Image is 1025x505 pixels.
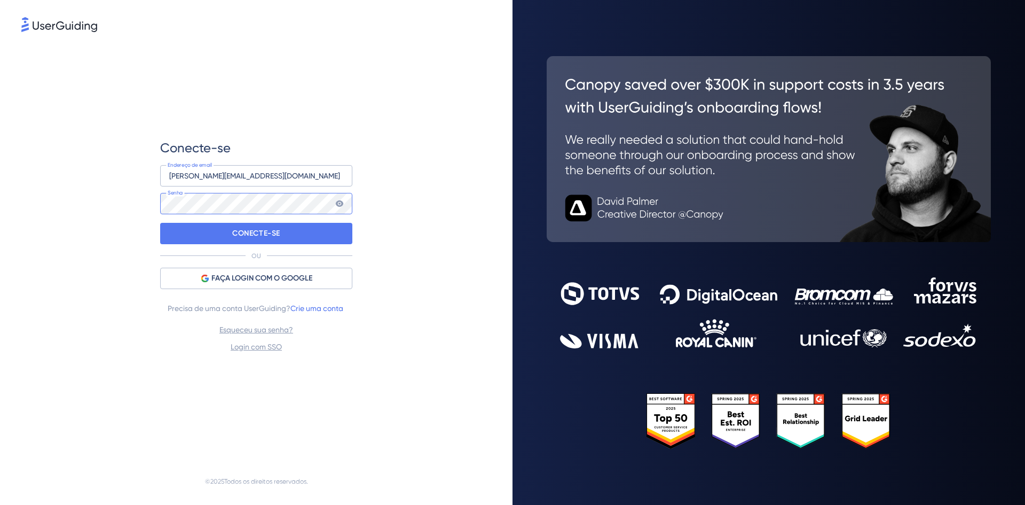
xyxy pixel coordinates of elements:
img: 8faab4ba6bc7696a72372aa768b0286c.svg [21,17,97,32]
font: Conecte-se [160,141,231,156]
font: Todos os direitos reservados. [224,478,308,485]
img: 26c0aa7c25a843aed4baddd2b5e0fa68.svg [547,56,991,242]
font: Precisa de uma conta UserGuiding? [168,304,290,313]
font: OU [251,252,261,260]
font: Login com SSO [231,343,282,351]
font: 2025 [210,478,224,485]
font: CONECTE-SE [232,229,280,238]
font: FAÇA LOGIN COM O GOOGLE [211,274,312,283]
img: 25303e33045975176eb484905ab012ff.svg [646,393,891,449]
font: © [205,478,210,485]
img: 9302ce2ac39453076f5bc0f2f2ca889b.svg [560,277,977,348]
font: Crie uma conta [290,304,343,313]
input: exemplo@empresa.com [160,165,352,187]
font: Esqueceu sua senha? [219,325,293,334]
